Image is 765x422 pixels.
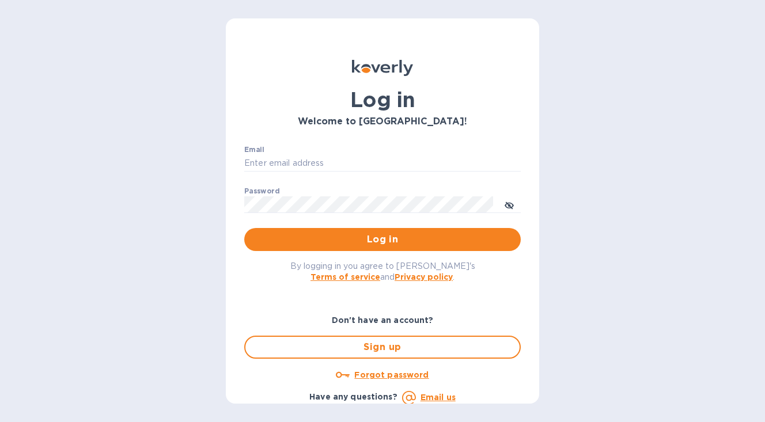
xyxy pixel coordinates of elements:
[244,88,521,112] h1: Log in
[244,336,521,359] button: Sign up
[244,146,264,153] label: Email
[395,272,453,282] a: Privacy policy
[421,393,456,402] a: Email us
[354,370,429,379] u: Forgot password
[244,228,521,251] button: Log in
[244,116,521,127] h3: Welcome to [GEOGRAPHIC_DATA]!
[253,233,512,246] span: Log in
[498,193,521,216] button: toggle password visibility
[244,188,279,195] label: Password
[309,392,397,401] b: Have any questions?
[352,60,413,76] img: Koverly
[332,315,434,325] b: Don't have an account?
[310,272,380,282] a: Terms of service
[255,340,510,354] span: Sign up
[244,155,521,172] input: Enter email address
[290,261,475,282] span: By logging in you agree to [PERSON_NAME]'s and .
